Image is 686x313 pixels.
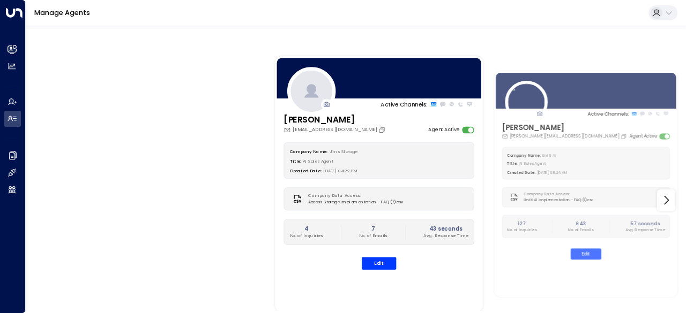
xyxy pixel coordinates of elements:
[630,133,657,140] label: Agent Active
[308,193,399,200] label: Company Data Access:
[290,149,327,154] label: Company Name:
[381,100,427,108] p: Active Channels:
[537,170,568,174] span: [DATE] 08:24 AM
[524,197,593,203] span: Uniti AI Implementation - FAQ (1).csv
[505,81,548,124] img: 123_headshot.jpg
[502,122,629,133] h3: [PERSON_NAME]
[362,257,397,269] button: Edit
[330,149,357,154] span: Jims Storage
[502,133,629,140] div: [PERSON_NAME][EMAIL_ADDRESS][DOMAIN_NAME]
[428,126,459,134] label: Agent Active
[378,126,387,133] button: Copy
[625,227,665,232] p: Avg. Response Time
[308,199,403,205] span: Access Storage Implementation - FAQ (7).csv
[587,110,629,117] p: Active Channels:
[571,248,601,259] button: Edit
[507,152,540,157] label: Company Name:
[542,152,556,157] span: Uniti AI
[290,168,322,173] label: Created Date:
[625,220,665,227] h2: 57 seconds
[569,227,593,232] p: No. of Emails
[621,133,628,139] button: Copy
[290,225,323,233] h2: 4
[290,233,323,239] p: No. of Inquiries
[507,227,536,232] p: No. of Inquiries
[507,220,536,227] h2: 127
[359,225,387,233] h2: 7
[519,161,546,166] span: AI Sales Agent
[303,158,333,164] span: AI Sales Agent
[423,233,468,239] p: Avg. Response Time
[507,170,535,174] label: Created Date:
[284,114,387,126] h3: [PERSON_NAME]
[569,220,593,227] h2: 643
[284,126,387,134] div: [EMAIL_ADDRESS][DOMAIN_NAME]
[524,192,590,197] label: Company Data Access:
[323,168,357,173] span: [DATE] 04:22 PM
[34,8,90,17] a: Manage Agents
[359,233,387,239] p: No. of Emails
[423,225,468,233] h2: 43 seconds
[507,161,517,166] label: Title:
[290,158,301,164] label: Title:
